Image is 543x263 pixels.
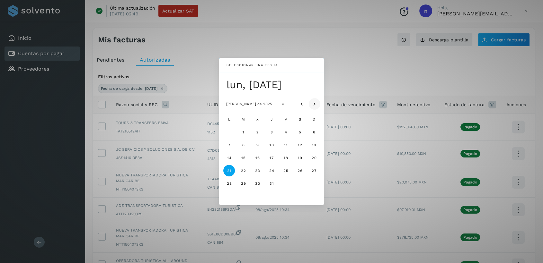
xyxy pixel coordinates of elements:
button: lunes, 14 de julio de 2025 [223,152,235,164]
div: lun, [DATE] [227,78,320,91]
div: X [251,113,264,126]
div: J [265,113,278,126]
button: miércoles, 2 de julio de 2025 [252,126,263,138]
span: 5 [298,130,301,134]
button: [PERSON_NAME] de 2025 [221,98,277,110]
button: jueves, 24 de julio de 2025 [266,165,277,176]
div: S [293,113,306,126]
button: viernes, 11 de julio de 2025 [280,139,291,151]
span: 9 [256,143,259,147]
button: martes, 8 de julio de 2025 [237,139,249,151]
span: 23 [254,168,260,173]
span: 4 [284,130,287,134]
span: 8 [242,143,245,147]
span: 11 [283,143,288,147]
button: lunes, 28 de julio de 2025 [223,178,235,189]
button: lunes, 21 de julio de 2025 [223,165,235,176]
span: 15 [241,156,245,160]
span: 10 [269,143,274,147]
span: 19 [297,156,302,160]
button: martes, 29 de julio de 2025 [237,178,249,189]
button: miércoles, 16 de julio de 2025 [252,152,263,164]
div: L [223,113,236,126]
div: V [279,113,292,126]
span: 6 [312,130,315,134]
span: 30 [254,181,260,186]
span: 22 [240,168,246,173]
span: 18 [283,156,288,160]
button: jueves, 3 de julio de 2025 [266,126,277,138]
span: 24 [269,168,274,173]
span: 29 [240,181,246,186]
button: domingo, 20 de julio de 2025 [308,152,320,164]
span: 26 [297,168,302,173]
button: sábado, 26 de julio de 2025 [294,165,306,176]
button: viernes, 4 de julio de 2025 [280,126,291,138]
span: 12 [297,143,302,147]
button: sábado, 5 de julio de 2025 [294,126,306,138]
span: 27 [311,168,316,173]
button: Mes anterior [296,98,307,110]
button: domingo, 13 de julio de 2025 [308,139,320,151]
button: miércoles, 9 de julio de 2025 [252,139,263,151]
span: 16 [255,156,260,160]
span: 13 [311,143,316,147]
button: domingo, 6 de julio de 2025 [308,126,320,138]
span: 14 [227,156,231,160]
button: martes, 22 de julio de 2025 [237,165,249,176]
button: miércoles, 30 de julio de 2025 [252,178,263,189]
div: Seleccionar una fecha [227,63,278,68]
button: miércoles, 23 de julio de 2025 [252,165,263,176]
span: [PERSON_NAME] de 2025 [226,102,272,106]
button: Seleccionar año [277,98,289,110]
button: viernes, 25 de julio de 2025 [280,165,291,176]
span: 1 [242,130,244,134]
button: viernes, 18 de julio de 2025 [280,152,291,164]
button: jueves, 31 de julio de 2025 [266,178,277,189]
button: sábado, 12 de julio de 2025 [294,139,306,151]
span: 3 [270,130,273,134]
span: 25 [283,168,288,173]
button: martes, 1 de julio de 2025 [237,126,249,138]
button: jueves, 10 de julio de 2025 [266,139,277,151]
button: sábado, 19 de julio de 2025 [294,152,306,164]
span: 17 [269,156,274,160]
div: M [237,113,250,126]
span: 31 [269,181,274,186]
div: D [307,113,320,126]
button: lunes, 7 de julio de 2025 [223,139,235,151]
span: 21 [227,168,231,173]
button: martes, 15 de julio de 2025 [237,152,249,164]
button: jueves, 17 de julio de 2025 [266,152,277,164]
span: 28 [226,181,232,186]
span: 20 [311,156,316,160]
span: 7 [227,143,230,147]
button: Mes siguiente [309,98,320,110]
span: 2 [256,130,259,134]
button: domingo, 27 de julio de 2025 [308,165,320,176]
